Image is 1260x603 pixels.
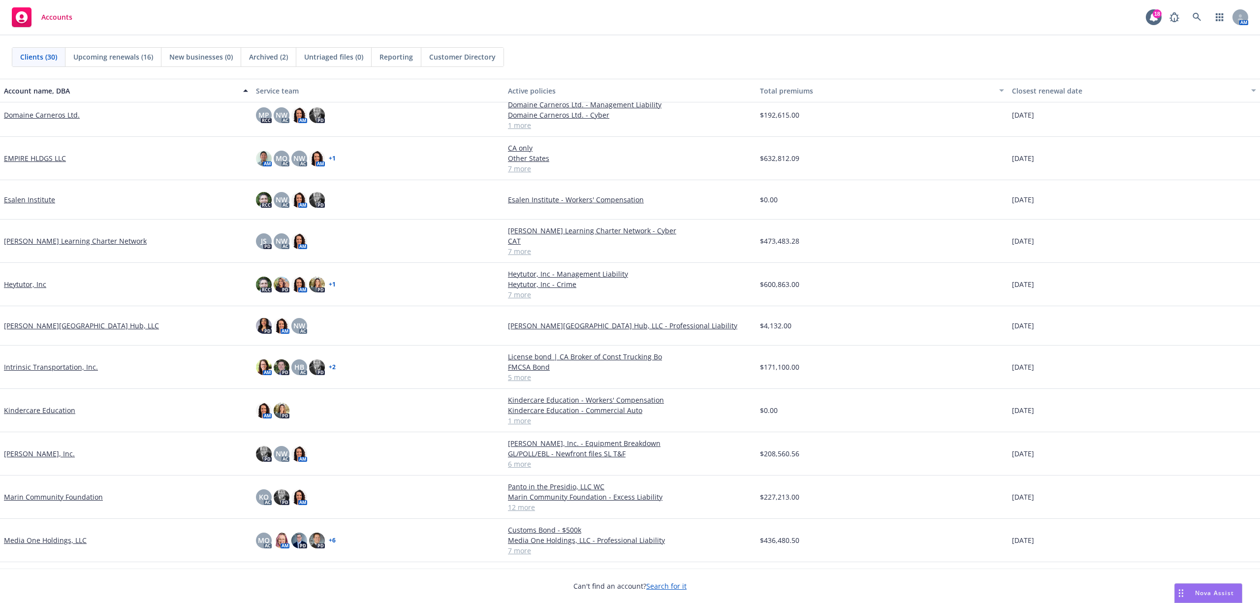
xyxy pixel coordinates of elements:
[1012,320,1034,331] span: [DATE]
[1012,535,1034,545] span: [DATE]
[294,362,304,372] span: HB
[1174,583,1242,603] button: Nova Assist
[756,79,1008,102] button: Total premiums
[1012,492,1034,502] span: [DATE]
[1210,7,1229,27] a: Switch app
[1153,7,1162,16] div: 18
[508,405,752,415] a: Kindercare Education - Commercial Auto
[261,236,267,246] span: JS
[309,533,325,548] img: photo
[291,233,307,249] img: photo
[291,489,307,505] img: photo
[258,535,270,545] span: MQ
[256,446,272,462] img: photo
[1012,153,1034,163] span: [DATE]
[4,535,87,545] a: Media One Holdings, LLC
[508,502,752,512] a: 12 more
[646,581,687,591] a: Search for it
[508,351,752,362] a: License bond | CA Broker of Const Trucking Bo
[291,107,307,123] img: photo
[274,533,289,548] img: photo
[1012,236,1034,246] span: [DATE]
[256,318,272,334] img: photo
[1187,7,1207,27] a: Search
[508,448,752,459] a: GL/POLL/EBL - Newfront files SL T&F
[760,405,778,415] span: $0.00
[329,538,336,543] a: + 6
[293,153,305,163] span: NW
[169,52,233,62] span: New businesses (0)
[760,535,799,545] span: $436,480.50
[309,107,325,123] img: photo
[1012,362,1034,372] span: [DATE]
[1012,279,1034,289] span: [DATE]
[4,194,55,205] a: Esalen Institute
[1012,448,1034,459] span: [DATE]
[256,277,272,292] img: photo
[276,194,287,205] span: NW
[508,320,752,331] a: [PERSON_NAME][GEOGRAPHIC_DATA] Hub, LLC - Professional Liability
[4,86,237,96] div: Account name, DBA
[258,110,269,120] span: MP
[4,492,103,502] a: Marin Community Foundation
[291,192,307,208] img: photo
[760,236,799,246] span: $473,483.28
[259,492,269,502] span: KO
[508,143,752,153] a: CA only
[508,236,752,246] a: CAT
[256,403,272,418] img: photo
[304,52,363,62] span: Untriaged files (0)
[4,153,66,163] a: EMPIRE HLDGS LLC
[508,395,752,405] a: Kindercare Education - Workers' Compensation
[4,236,147,246] a: [PERSON_NAME] Learning Charter Network
[274,277,289,292] img: photo
[573,581,687,591] span: Can't find an account?
[508,110,752,120] a: Domaine Carneros Ltd. - Cyber
[760,86,993,96] div: Total premiums
[256,151,272,166] img: photo
[1012,405,1034,415] span: [DATE]
[4,448,75,459] a: [PERSON_NAME], Inc.
[329,282,336,287] a: + 1
[4,110,80,120] a: Domaine Carneros Ltd.
[4,320,159,331] a: [PERSON_NAME][GEOGRAPHIC_DATA] Hub, LLC
[291,446,307,462] img: photo
[329,156,336,161] a: + 1
[329,364,336,370] a: + 2
[309,359,325,375] img: photo
[508,372,752,382] a: 5 more
[508,225,752,236] a: [PERSON_NAME] Learning Charter Network - Cyber
[1008,79,1260,102] button: Closest renewal date
[4,279,46,289] a: Heytutor, Inc
[760,110,799,120] span: $192,615.00
[508,163,752,174] a: 7 more
[508,415,752,426] a: 1 more
[4,362,98,372] a: Intrinsic Transportation, Inc.
[8,3,76,31] a: Accounts
[1195,589,1234,597] span: Nova Assist
[256,192,272,208] img: photo
[73,52,153,62] span: Upcoming renewals (16)
[276,110,287,120] span: NW
[291,277,307,292] img: photo
[276,236,287,246] span: NW
[760,153,799,163] span: $632,812.09
[508,481,752,492] a: Panto in the Presidio, LLC WC
[760,362,799,372] span: $171,100.00
[379,52,413,62] span: Reporting
[504,79,756,102] button: Active policies
[1012,86,1245,96] div: Closest renewal date
[508,459,752,469] a: 6 more
[508,492,752,502] a: Marin Community Foundation - Excess Liability
[508,279,752,289] a: Heytutor, Inc - Crime
[760,279,799,289] span: $600,863.00
[429,52,496,62] span: Customer Directory
[309,277,325,292] img: photo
